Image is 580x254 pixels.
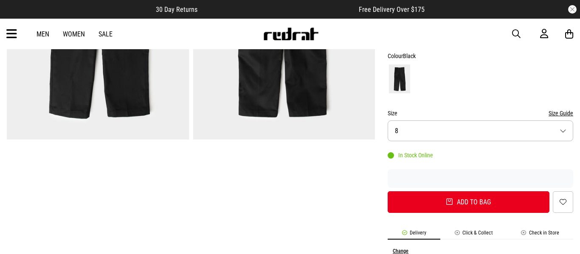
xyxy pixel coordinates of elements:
[388,51,573,61] div: Colour
[388,152,433,159] div: In Stock Online
[156,6,197,14] span: 30 Day Returns
[7,3,32,29] button: Open LiveChat chat widget
[214,5,342,14] iframe: Customer reviews powered by Trustpilot
[63,30,85,38] a: Women
[395,127,398,135] span: 8
[393,248,408,254] button: Change
[507,230,573,240] li: Check in Store
[388,230,440,240] li: Delivery
[549,108,573,118] button: Size Guide
[388,108,573,118] div: Size
[389,64,410,93] img: Black
[388,191,549,213] button: Add to bag
[37,30,49,38] a: Men
[388,174,573,183] iframe: Customer reviews powered by Trustpilot
[388,120,573,141] button: 8
[359,6,425,14] span: Free Delivery Over $175
[440,230,507,240] li: Click & Collect
[263,28,319,40] img: Redrat logo
[99,30,113,38] a: Sale
[403,53,416,59] span: Black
